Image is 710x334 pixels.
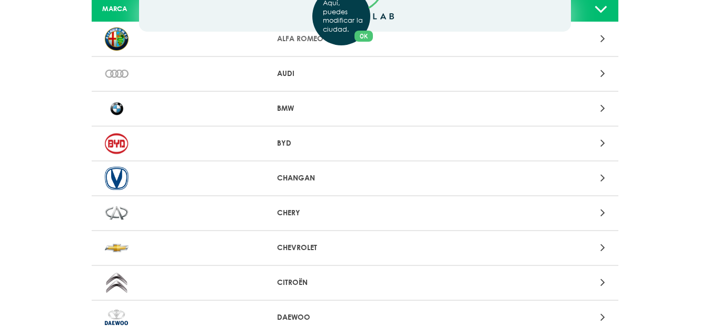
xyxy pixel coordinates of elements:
p: DAEWOO [277,312,433,323]
img: CITROËN [105,271,129,294]
img: DAEWOO [105,306,129,329]
p: CITROËN [277,277,433,288]
button: Close [354,31,373,42]
img: CHEVROLET [105,236,129,260]
p: CHEVROLET [277,242,433,253]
